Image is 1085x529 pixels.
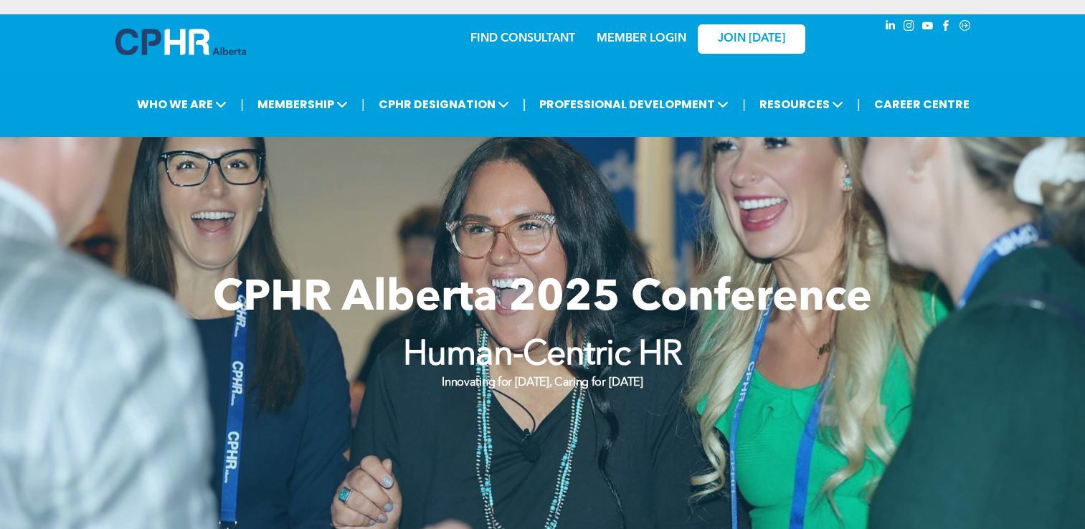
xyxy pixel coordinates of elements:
a: MEMBER LOGIN [597,33,686,44]
li: | [523,90,526,119]
strong: Innovating for [DATE], Caring for [DATE] [442,377,643,389]
a: FIND CONSULTANT [470,33,575,44]
a: instagram [901,18,917,37]
li: | [857,90,861,119]
strong: Human-Centric HR [403,338,683,373]
span: CPHR Alberta 2025 Conference [213,277,872,320]
img: A blue and white logo for cp alberta [115,29,246,55]
li: | [240,90,244,119]
span: CPHR DESIGNATION [374,91,513,118]
li: | [742,90,746,119]
a: youtube [920,18,936,37]
li: | [361,90,365,119]
a: JOIN [DATE] [698,24,805,54]
a: CAREER CENTRE [870,91,974,118]
span: PROFESSIONAL DEVELOPMENT [535,91,733,118]
a: facebook [939,18,954,37]
span: WHO WE ARE [133,91,231,118]
a: linkedin [883,18,899,37]
span: JOIN [DATE] [718,32,785,46]
a: Social network [957,18,973,37]
span: RESOURCES [755,91,848,118]
span: MEMBERSHIP [253,91,352,118]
